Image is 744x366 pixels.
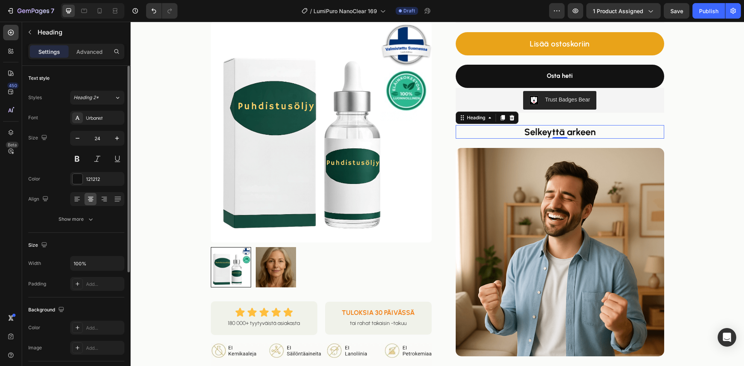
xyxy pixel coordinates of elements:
div: Add... [86,281,122,288]
div: Color [28,175,40,182]
div: Size [28,240,49,251]
div: Background [28,305,66,315]
div: Heading [335,93,356,100]
button: Lisää ostoskoriin [325,10,534,34]
p: Heading [38,27,121,37]
div: Show more [59,215,95,223]
button: Save [664,3,689,19]
span: Save [670,8,683,14]
span: / [310,7,312,15]
div: Styles [28,94,42,101]
strong: Selkeyttä arkeen [394,105,465,116]
input: Auto [71,256,124,270]
button: Trust Badges Bear [393,69,465,88]
div: Align [28,194,50,204]
div: 450 [7,82,19,89]
div: Undo/Redo [146,3,177,19]
img: gempages_569423034075579424-7873656d-3945-40e2-9c55-a0aa86e8e6f9.png [325,126,534,335]
div: Add... [86,345,122,352]
div: Trust Badges Bear [414,74,459,82]
div: Width [28,260,41,267]
span: 1 product assigned [593,7,643,15]
div: Image [28,344,42,351]
div: Urbanist [86,115,122,122]
p: Settings [38,48,60,56]
div: Osta heti [416,49,442,60]
button: Heading 2* [70,91,124,105]
strong: TULOKSIA 30 PÄIVÄSSÄ [211,287,284,295]
div: Beta [6,142,19,148]
div: Text style [28,75,50,82]
img: gempages_569423034075579424-cd9bf6cb-11a4-46d7-bfee-c49678014482.webp [80,321,301,364]
button: 1 product assigned [586,3,661,19]
div: Padding [28,280,46,287]
span: LumiPuro NanoClear 169 [313,7,377,15]
span: Heading 2* [74,94,99,101]
div: Color [28,324,40,331]
span: Draft [403,7,415,14]
p: tai rahat takaisin -takuu [207,297,289,306]
div: Font [28,114,38,121]
button: Osta heti [325,43,534,66]
div: Lisää ostoskoriin [399,16,459,28]
div: Open Intercom Messenger [718,328,736,347]
h2: Rich Text Editor. Editing area: main [325,103,534,117]
p: Advanced [76,48,103,56]
div: Publish [699,7,718,15]
div: 121212 [86,176,122,183]
img: CLDR_q6erfwCEAE=.png [399,74,408,83]
button: Publish [692,3,725,19]
p: 7 [51,6,54,15]
iframe: Design area [131,22,744,366]
button: 7 [3,3,58,19]
div: Add... [86,325,122,332]
div: Size [28,133,49,143]
button: Show more [28,212,124,226]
